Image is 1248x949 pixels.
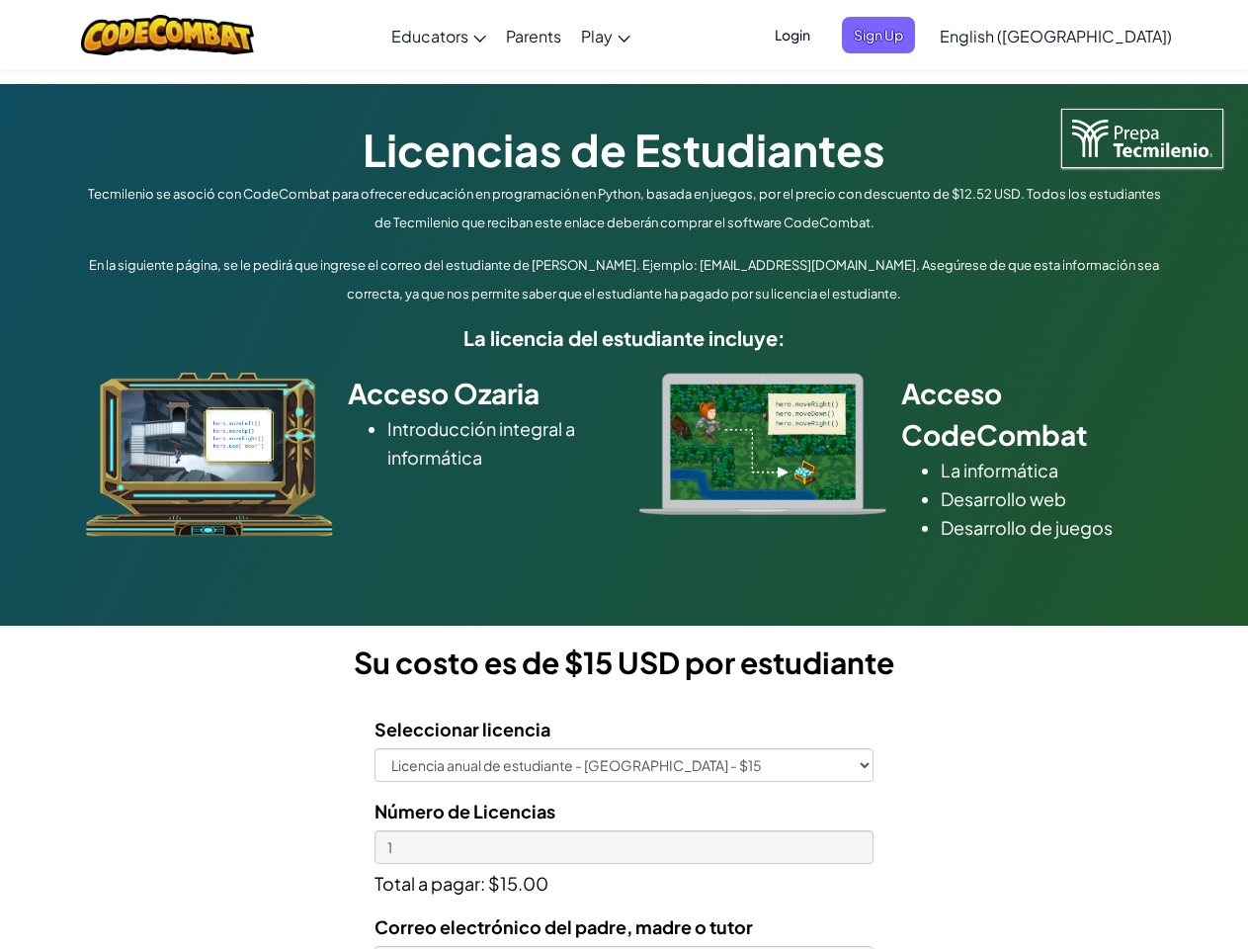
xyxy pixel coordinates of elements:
[639,373,886,515] img: type_real_code.png
[763,17,822,53] button: Login
[374,715,550,743] label: Seleccionar licencia
[81,322,1168,353] h5: La licencia del estudiante incluye:
[374,797,555,825] label: Número de Licencias
[930,9,1182,62] a: English ([GEOGRAPHIC_DATA])
[842,17,915,53] button: Sign Up
[86,373,333,537] img: ozaria_acodus.png
[901,373,1163,456] h2: Acceso CodeCombat
[941,513,1163,542] li: Desarrollo de juegos
[387,414,610,472] li: Introducción integral a informática
[1061,109,1223,168] img: Tecmilenio logo
[940,26,1172,46] span: English ([GEOGRAPHIC_DATA])
[81,180,1168,237] p: Tecmilenio se asoció con CodeCombat para ofrecer educación en programación en Python, basada en j...
[374,912,753,941] label: Correo electrónico del padre, madre o tutor
[381,9,496,62] a: Educators
[581,26,613,46] span: Play
[374,864,874,898] p: Total a pagar: $15.00
[391,26,468,46] span: Educators
[81,15,254,55] img: CodeCombat logo
[348,373,610,414] h2: Acceso Ozaria
[81,119,1168,180] h1: Licencias de Estudiantes
[941,484,1163,513] li: Desarrollo web
[81,251,1168,308] p: En la siguiente página, se le pedirá que ingrese el correo del estudiante de [PERSON_NAME]. Ejemp...
[941,456,1163,484] li: La informática
[571,9,640,62] a: Play
[496,9,571,62] a: Parents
